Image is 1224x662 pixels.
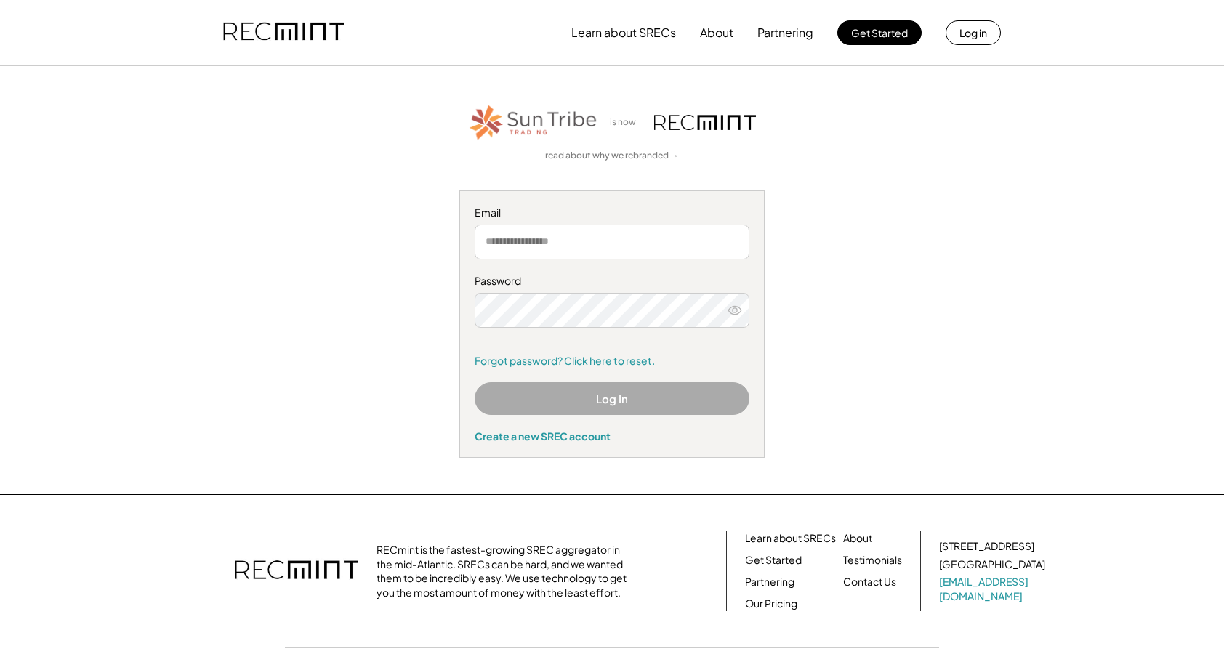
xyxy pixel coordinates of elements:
[475,429,749,443] div: Create a new SREC account
[843,575,896,589] a: Contact Us
[745,575,794,589] a: Partnering
[545,150,679,162] a: read about why we rebranded →
[745,531,836,546] a: Learn about SRECs
[843,553,902,568] a: Testimonials
[377,543,635,600] div: RECmint is the fastest-growing SREC aggregator in the mid-Atlantic. SRECs can be hard, and we wan...
[837,20,922,45] button: Get Started
[939,539,1034,554] div: [STREET_ADDRESS]
[654,115,756,130] img: recmint-logotype%403x.png
[475,382,749,415] button: Log In
[468,102,599,142] img: STT_Horizontal_Logo%2B-%2BColor.png
[223,8,344,57] img: recmint-logotype%403x.png
[700,18,733,47] button: About
[946,20,1001,45] button: Log in
[606,116,647,129] div: is now
[475,206,749,220] div: Email
[475,274,749,288] div: Password
[745,597,797,611] a: Our Pricing
[757,18,813,47] button: Partnering
[571,18,676,47] button: Learn about SRECs
[745,553,802,568] a: Get Started
[475,354,749,368] a: Forgot password? Click here to reset.
[939,575,1048,603] a: [EMAIL_ADDRESS][DOMAIN_NAME]
[939,557,1045,572] div: [GEOGRAPHIC_DATA]
[843,531,872,546] a: About
[235,546,358,597] img: recmint-logotype%403x.png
